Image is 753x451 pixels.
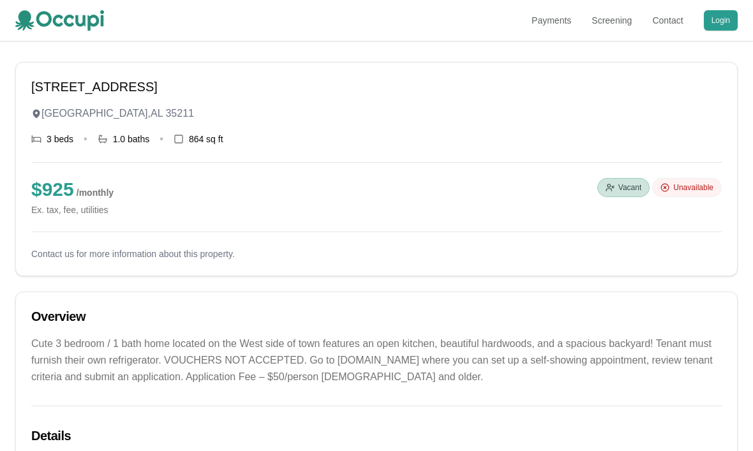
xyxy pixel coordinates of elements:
[704,10,738,31] button: Login
[618,182,641,193] span: Vacant
[84,131,87,147] div: •
[113,133,150,145] span: 1.0 baths
[41,106,194,121] span: [GEOGRAPHIC_DATA] , AL 35211
[47,133,73,145] span: 3 beds
[31,248,722,260] p: Contact us for more information about this property.
[652,14,683,27] a: Contact
[160,131,163,147] div: •
[77,188,114,198] span: / monthly
[31,427,722,445] h2: Details
[31,307,722,325] h2: Overview
[592,14,632,27] a: Screening
[31,178,114,201] p: $ 925
[31,336,722,385] p: Cute 3 bedroom / 1 bath home located on the West side of town features an open kitchen, beautiful...
[673,182,713,193] span: Unavailable
[189,133,223,145] span: 864 sq ft
[532,14,571,27] a: Payments
[31,203,114,216] small: Ex. tax, fee, utilities
[31,78,722,96] h1: [STREET_ADDRESS]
